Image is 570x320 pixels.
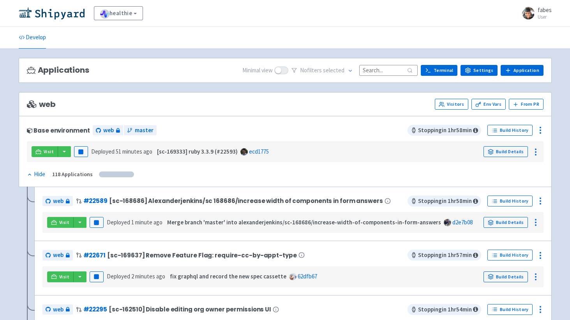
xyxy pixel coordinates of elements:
[131,273,165,280] time: 2 minutes ago
[53,197,64,206] span: web
[53,251,64,260] span: web
[27,170,45,179] div: Hide
[47,271,74,282] a: Visit
[484,146,528,157] a: Build Details
[124,125,157,136] a: master
[53,305,64,314] span: web
[408,196,481,206] span: Stopping in 1 hr 58 min
[47,217,74,228] a: Visit
[249,148,269,155] a: ecd1775
[44,149,54,155] span: Visit
[103,126,114,135] span: web
[109,198,383,204] span: [sc-168686] Alexanderjenkins/sc 168686/increase width of components in form answers
[452,219,473,226] a: d2e7b08
[517,7,552,19] a: fabes User
[157,148,238,155] strong: [sc-169333] ruby 3.3.9 (#22593)
[298,273,317,280] a: 62dfb67
[408,250,481,261] span: Stopping in 1 hr 57 min
[300,66,344,75] span: No filter s
[408,304,481,315] span: Stopping in 1 hr 54 min
[42,196,73,206] a: web
[93,125,123,136] a: web
[83,251,106,259] a: #22671
[131,219,162,226] time: 1 minute ago
[107,252,297,259] span: [sc-169637] Remove Feature Flag: require-cc-by-appt-type
[83,197,108,205] a: #22589
[461,65,498,76] a: Settings
[484,217,528,228] a: Build Details
[484,271,528,282] a: Build Details
[107,219,162,226] span: Deployed
[487,196,533,206] a: Build History
[487,250,533,261] a: Build History
[94,6,143,20] a: healthie
[167,219,441,226] strong: Merge branch 'master' into alexanderjenkins/sc-168686/increase-width-of-components-in-form-answers
[471,99,506,110] a: Env Vars
[421,65,457,76] a: Terminal
[42,250,73,261] a: web
[509,99,544,110] button: From PR
[135,126,154,135] span: master
[59,274,69,280] span: Visit
[74,146,88,157] button: Pause
[435,99,468,110] a: Visitors
[19,7,85,19] img: Shipyard logo
[487,304,533,315] a: Build History
[27,170,46,179] button: Hide
[408,125,481,136] span: Stopping in 1 hr 58 min
[32,146,58,157] a: Visit
[27,66,89,75] h3: Applications
[27,100,56,109] span: web
[107,273,165,280] span: Deployed
[242,66,273,75] span: Minimal view
[90,271,104,282] button: Pause
[90,217,104,228] button: Pause
[83,305,107,313] a: #22295
[538,6,552,14] span: fabes
[27,127,90,134] div: Base environment
[538,14,552,19] small: User
[116,148,152,155] time: 51 minutes ago
[52,170,93,179] div: 118 Applications
[91,148,152,155] span: Deployed
[359,65,418,75] input: Search...
[59,219,69,226] span: Visit
[42,304,73,315] a: web
[19,27,46,49] a: Develop
[170,273,286,280] strong: fix graphql and record the new spec cassette
[501,65,543,76] a: Application
[323,66,344,74] span: selected
[109,306,271,313] span: [sc-162510] Disable editing org owner permissions UI
[487,125,533,136] a: Build History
